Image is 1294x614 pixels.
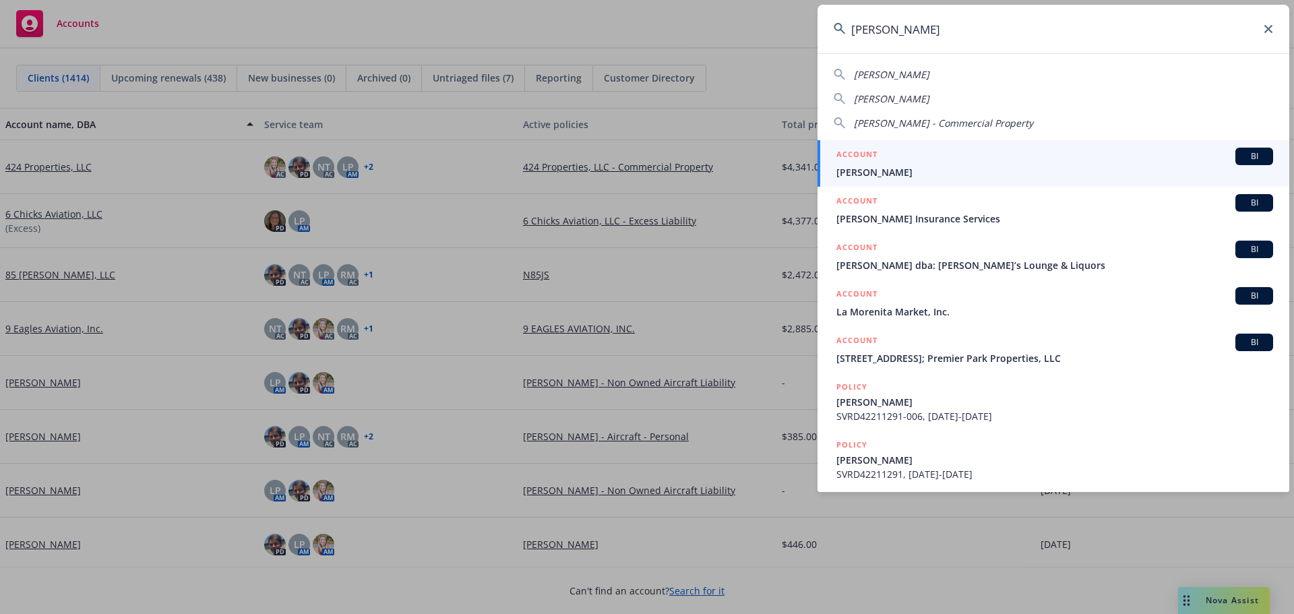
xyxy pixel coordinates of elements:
[818,233,1289,280] a: ACCOUNTBI[PERSON_NAME] dba: [PERSON_NAME]’s Lounge & Liquors
[836,395,1273,409] span: [PERSON_NAME]
[1241,290,1268,302] span: BI
[818,326,1289,373] a: ACCOUNTBI[STREET_ADDRESS]; Premier Park Properties, LLC
[854,68,929,81] span: [PERSON_NAME]
[836,467,1273,481] span: SVRD42211291, [DATE]-[DATE]
[836,212,1273,226] span: [PERSON_NAME] Insurance Services
[836,453,1273,467] span: [PERSON_NAME]
[836,380,867,394] h5: POLICY
[1241,197,1268,209] span: BI
[854,117,1033,129] span: [PERSON_NAME] - Commercial Property
[836,194,877,210] h5: ACCOUNT
[836,351,1273,365] span: [STREET_ADDRESS]; Premier Park Properties, LLC
[1241,336,1268,348] span: BI
[836,305,1273,319] span: La Morenita Market, Inc.
[836,438,867,452] h5: POLICY
[836,258,1273,272] span: [PERSON_NAME] dba: [PERSON_NAME]’s Lounge & Liquors
[836,241,877,257] h5: ACCOUNT
[854,92,929,105] span: [PERSON_NAME]
[818,187,1289,233] a: ACCOUNTBI[PERSON_NAME] Insurance Services
[836,287,877,303] h5: ACCOUNT
[836,165,1273,179] span: [PERSON_NAME]
[818,5,1289,53] input: Search...
[1241,150,1268,162] span: BI
[1241,243,1268,255] span: BI
[818,280,1289,326] a: ACCOUNTBILa Morenita Market, Inc.
[818,140,1289,187] a: ACCOUNTBI[PERSON_NAME]
[818,373,1289,431] a: POLICY[PERSON_NAME]SVRD42211291-006, [DATE]-[DATE]
[818,431,1289,489] a: POLICY[PERSON_NAME]SVRD42211291, [DATE]-[DATE]
[836,148,877,164] h5: ACCOUNT
[836,409,1273,423] span: SVRD42211291-006, [DATE]-[DATE]
[836,334,877,350] h5: ACCOUNT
